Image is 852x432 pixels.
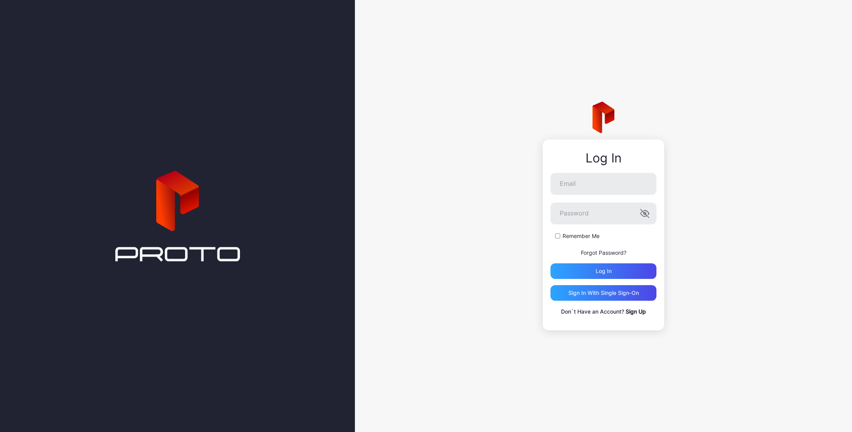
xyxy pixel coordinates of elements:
[550,203,656,224] input: Password
[596,268,612,274] div: Log in
[550,307,656,316] p: Don`t Have an Account?
[550,285,656,301] button: Sign in With Single Sign-On
[550,173,656,195] input: Email
[563,232,600,240] label: Remember Me
[550,263,656,279] button: Log in
[550,151,656,165] div: Log In
[581,249,626,256] a: Forgot Password?
[568,290,639,296] div: Sign in With Single Sign-On
[640,209,649,218] button: Password
[626,308,646,315] a: Sign Up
